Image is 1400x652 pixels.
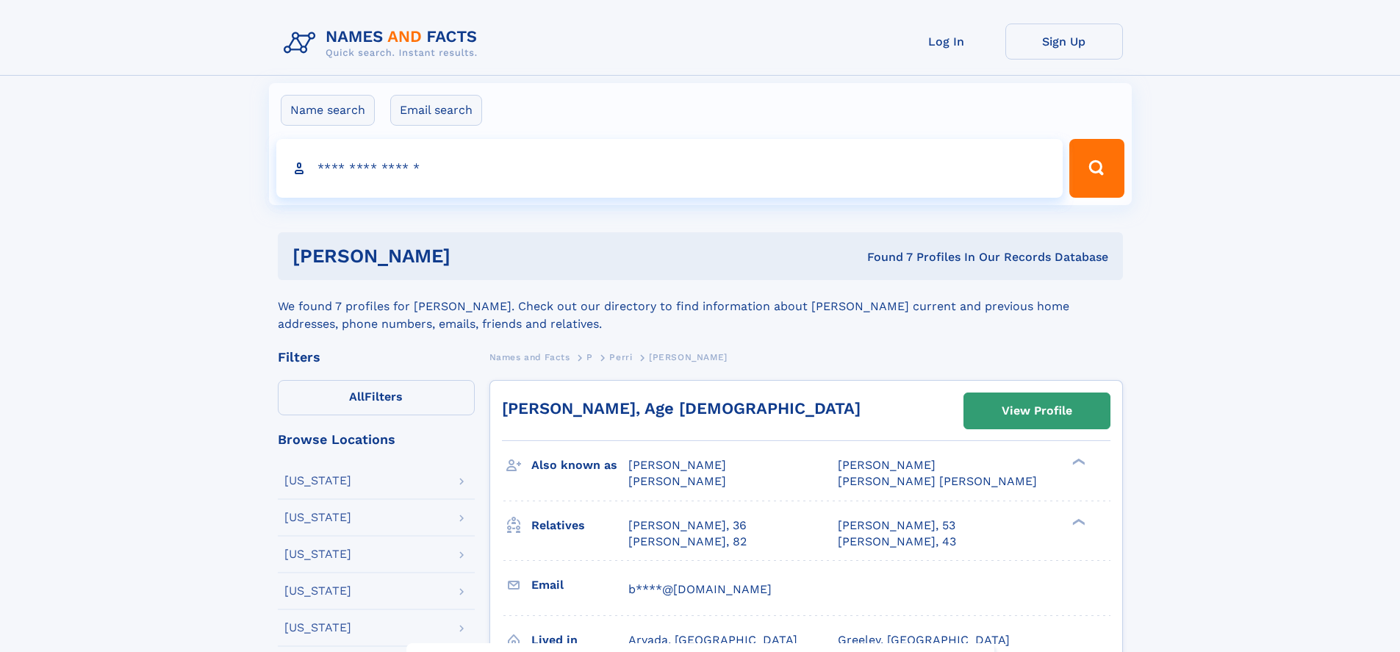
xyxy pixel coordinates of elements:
span: All [349,390,365,404]
span: Arvada, [GEOGRAPHIC_DATA] [628,633,797,647]
div: Filters [278,351,475,364]
button: Search Button [1069,139,1124,198]
div: [US_STATE] [284,512,351,523]
div: [US_STATE] [284,475,351,487]
div: Browse Locations [278,433,475,446]
a: [PERSON_NAME], 53 [838,517,955,534]
img: Logo Names and Facts [278,24,489,63]
div: [US_STATE] [284,585,351,597]
span: [PERSON_NAME] [649,352,728,362]
div: Found 7 Profiles In Our Records Database [658,249,1108,265]
span: Perri [609,352,632,362]
span: [PERSON_NAME] [838,458,936,472]
a: Sign Up [1005,24,1123,60]
div: We found 7 profiles for [PERSON_NAME]. Check out our directory to find information about [PERSON_... [278,280,1123,333]
div: [US_STATE] [284,622,351,634]
div: View Profile [1002,394,1072,428]
a: [PERSON_NAME], 82 [628,534,747,550]
h3: Relatives [531,513,628,538]
span: P [586,352,593,362]
a: [PERSON_NAME], Age [DEMOGRAPHIC_DATA] [502,399,861,418]
label: Name search [281,95,375,126]
a: Names and Facts [489,348,570,366]
label: Email search [390,95,482,126]
span: [PERSON_NAME] [628,458,726,472]
div: ❯ [1069,517,1086,526]
span: [PERSON_NAME] [PERSON_NAME] [838,474,1037,488]
input: search input [276,139,1063,198]
a: P [586,348,593,366]
span: Greeley, [GEOGRAPHIC_DATA] [838,633,1010,647]
label: Filters [278,380,475,415]
a: Perri [609,348,632,366]
div: ❯ [1069,457,1086,467]
span: [PERSON_NAME] [628,474,726,488]
div: [US_STATE] [284,548,351,560]
h3: Also known as [531,453,628,478]
a: [PERSON_NAME], 36 [628,517,747,534]
h3: Email [531,573,628,598]
h1: [PERSON_NAME] [292,247,659,265]
a: Log In [888,24,1005,60]
a: View Profile [964,393,1110,429]
a: [PERSON_NAME], 43 [838,534,956,550]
